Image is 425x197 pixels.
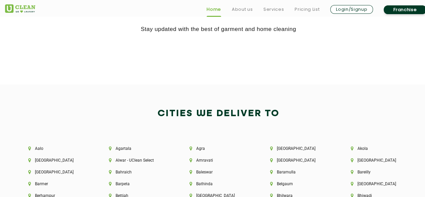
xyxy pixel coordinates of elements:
li: Agartala [109,146,167,151]
a: About us [232,5,253,13]
a: Home [207,5,221,13]
li: [GEOGRAPHIC_DATA] [28,170,86,174]
li: Aalo [28,146,86,151]
li: Belgaum [270,182,328,186]
li: Barmer [28,182,86,186]
a: Services [263,5,284,13]
li: Barpeta [109,182,167,186]
a: Pricing List [295,5,320,13]
li: Agra [189,146,247,151]
img: UClean Laundry and Dry Cleaning [5,4,35,13]
li: [GEOGRAPHIC_DATA] [270,146,328,151]
li: Bahraich [109,170,167,174]
li: [GEOGRAPHIC_DATA] [28,158,86,163]
li: [GEOGRAPHIC_DATA] [351,158,409,163]
li: [GEOGRAPHIC_DATA] [351,182,409,186]
li: Baramulla [270,170,328,174]
li: Bathinda [189,182,247,186]
li: [GEOGRAPHIC_DATA] [270,158,328,163]
li: Amravati [189,158,247,163]
li: Akola [351,146,409,151]
li: Alwar - UClean Select [109,158,167,163]
li: Bareilly [351,170,409,174]
li: Baleswar [189,170,247,174]
a: Login/Signup [330,5,373,14]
